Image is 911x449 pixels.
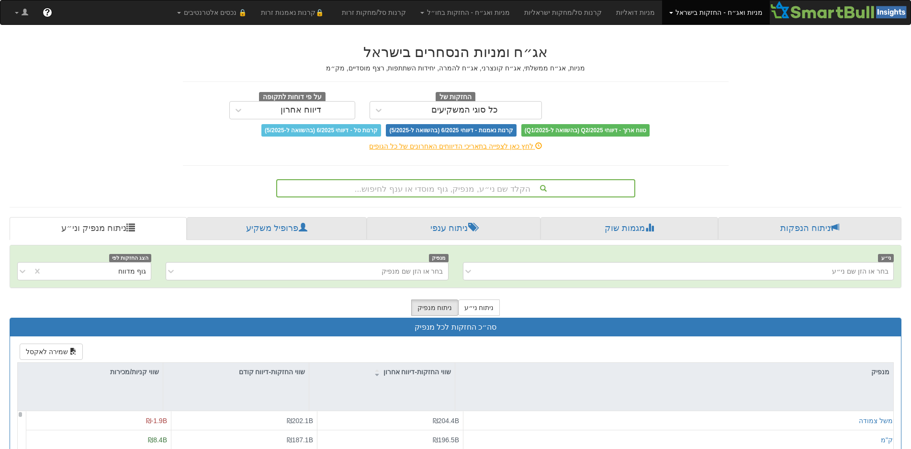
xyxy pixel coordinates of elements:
span: ₪-1.9B [146,417,167,425]
div: בחר או הזן שם מנפיק [382,266,443,276]
span: הצג החזקות לפי [109,254,151,262]
span: על פי דוחות לתקופה [259,92,326,103]
div: גוף מדווח [118,266,146,276]
button: ממשל צמודה [859,416,898,426]
span: החזקות של [436,92,476,103]
a: מניות ואג״ח - החזקות בחו״ל [413,0,517,24]
div: לחץ כאן לצפייה בתאריכי הדיווחים האחרונים של כל הגופים [176,141,736,151]
button: ניתוח מנפיק [411,299,459,316]
span: קרנות סל - דיווחי 6/2025 (בהשוואה ל-5/2025) [261,124,381,137]
a: ניתוח מנפיק וני״ע [10,217,187,240]
span: מנפיק [429,254,449,262]
div: מנפיק [455,363,893,381]
span: ₪196.5B [433,436,459,444]
span: ₪204.4B [433,417,459,425]
a: מגמות שוק [540,217,718,240]
button: מק"מ [881,435,898,445]
span: ? [45,8,50,17]
a: 🔒קרנות נאמנות זרות [254,0,335,24]
a: ? [35,0,59,24]
div: בחר או הזן שם ני״ע [832,266,889,276]
span: קרנות נאמנות - דיווחי 6/2025 (בהשוואה ל-5/2025) [386,124,516,137]
div: שווי החזקות-דיווח קודם [163,363,309,381]
a: מניות ואג״ח - החזקות בישראל [662,0,770,24]
div: שווי החזקות-דיווח אחרון [309,363,455,381]
a: קרנות סל/מחקות ישראליות [517,0,609,24]
span: ₪202.1B [287,417,313,425]
h3: סה״כ החזקות לכל מנפיק [17,323,894,332]
h5: מניות, אג״ח ממשלתי, אג״ח קונצרני, אג״ח להמרה, יחידות השתתפות, רצף מוסדיים, מק״מ [183,65,729,72]
span: טווח ארוך - דיווחי Q2/2025 (בהשוואה ל-Q1/2025) [521,124,650,137]
span: ₪8.4B [148,436,167,444]
h2: אג״ח ומניות הנסחרים בישראל [183,44,729,60]
a: קרנות סל/מחקות זרות [335,0,413,24]
a: מניות דואליות [609,0,662,24]
div: שווי קניות/מכירות [18,363,163,381]
div: כל סוגי המשקיעים [431,105,498,115]
a: ניתוח ענפי [367,217,540,240]
span: ₪187.1B [287,436,313,444]
a: 🔒 נכסים אלטרנטיבים [170,0,254,24]
a: פרופיל משקיע [187,217,367,240]
span: ני״ע [878,254,894,262]
div: דיווח אחרון [281,105,321,115]
button: שמירה לאקסל [20,344,83,360]
a: ניתוח הנפקות [718,217,901,240]
button: ניתוח ני״ע [458,299,500,316]
div: הקלד שם ני״ע, מנפיק, גוף מוסדי או ענף לחיפוש... [277,180,634,196]
img: Smartbull [770,0,911,20]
